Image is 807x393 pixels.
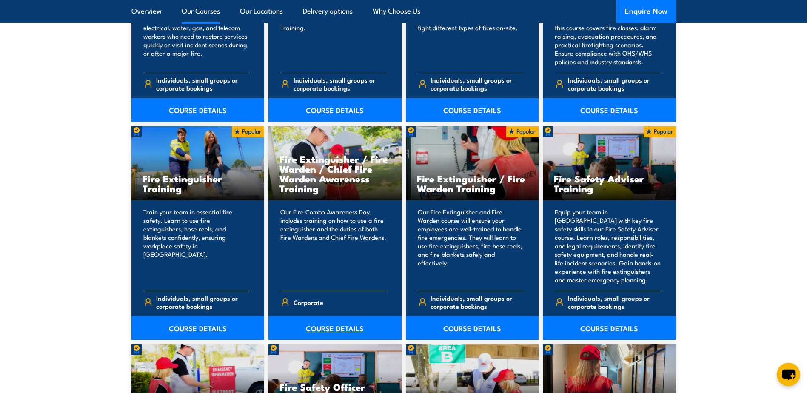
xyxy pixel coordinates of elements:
span: Individuals, small groups or corporate bookings [156,294,250,310]
a: COURSE DETAILS [131,98,265,122]
span: Individuals, small groups or corporate bookings [431,76,524,92]
p: Our Fire Combo Awareness Day includes training on how to use a fire extinguisher and the duties o... [280,208,387,284]
span: Individuals, small groups or corporate bookings [431,294,524,310]
span: Individuals, small groups or corporate bookings [568,76,662,92]
span: Corporate [294,296,323,309]
a: COURSE DETAILS [268,98,402,122]
a: COURSE DETAILS [543,316,676,340]
button: chat-button [777,363,800,386]
a: COURSE DETAILS [406,316,539,340]
h3: Fire Safety Adviser Training [554,174,665,193]
a: COURSE DETAILS [131,316,265,340]
span: Individuals, small groups or corporate bookings [156,76,250,92]
h3: Fire Extinguisher / Fire Warden Training [417,174,528,193]
p: Train your team in essential fire safety. Learn to use fire extinguishers, hose reels, and blanke... [143,208,250,284]
a: COURSE DETAILS [268,316,402,340]
h3: Fire Extinguisher / Fire Warden / Chief Fire Warden Awareness Training [279,154,391,193]
h3: Fire Extinguisher Training [143,174,254,193]
a: COURSE DETAILS [543,98,676,122]
span: Individuals, small groups or corporate bookings [568,294,662,310]
a: COURSE DETAILS [406,98,539,122]
p: Our Fire Extinguisher and Fire Warden course will ensure your employees are well-trained to handl... [418,208,525,284]
p: Equip your team in [GEOGRAPHIC_DATA] with key fire safety skills in our Fire Safety Adviser cours... [555,208,662,284]
span: Individuals, small groups or corporate bookings [294,76,387,92]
